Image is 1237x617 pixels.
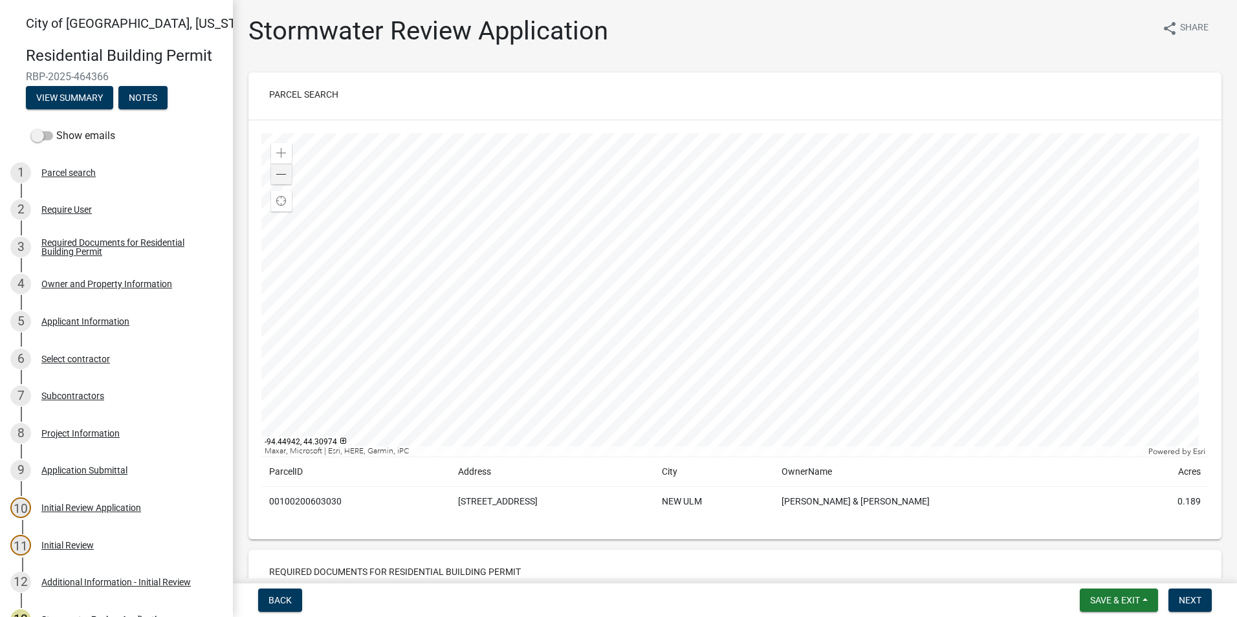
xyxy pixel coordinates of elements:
[41,354,110,363] div: Select contractor
[26,86,113,109] button: View Summary
[10,535,31,556] div: 11
[1090,595,1140,605] span: Save & Exit
[31,128,115,144] label: Show emails
[10,162,31,183] div: 1
[248,16,608,47] h1: Stormwater Review Application
[1180,21,1209,36] span: Share
[259,560,531,583] button: Required Documents for Residential Building Permit
[118,86,168,109] button: Notes
[10,311,31,332] div: 5
[271,191,292,211] div: Find my location
[10,349,31,369] div: 6
[654,457,774,487] td: City
[41,429,120,438] div: Project Information
[774,457,1125,487] td: OwnerName
[258,589,302,612] button: Back
[10,460,31,481] div: 9
[261,446,1145,457] div: Maxar, Microsoft | Esri, HERE, Garmin, iPC
[41,317,129,326] div: Applicant Information
[268,595,292,605] span: Back
[10,497,31,518] div: 10
[1125,487,1209,517] td: 0.189
[1179,595,1201,605] span: Next
[271,143,292,164] div: Zoom in
[774,487,1125,517] td: [PERSON_NAME] & [PERSON_NAME]
[26,16,261,31] span: City of [GEOGRAPHIC_DATA], [US_STATE]
[118,93,168,103] wm-modal-confirm: Notes
[271,164,292,184] div: Zoom out
[26,47,223,65] h4: Residential Building Permit
[1080,589,1158,612] button: Save & Exit
[10,385,31,406] div: 7
[1193,447,1205,456] a: Esri
[10,572,31,592] div: 12
[10,274,31,294] div: 4
[1152,16,1219,41] button: shareShare
[41,168,96,177] div: Parcel search
[26,93,113,103] wm-modal-confirm: Summary
[261,457,450,487] td: ParcelID
[41,541,94,550] div: Initial Review
[1168,589,1212,612] button: Next
[10,199,31,220] div: 2
[1125,457,1209,487] td: Acres
[41,205,92,214] div: Require User
[1162,21,1177,36] i: share
[450,457,655,487] td: Address
[10,423,31,444] div: 8
[261,487,450,517] td: 00100200603030
[41,578,191,587] div: Additional Information - Initial Review
[259,83,349,106] button: Parcel search
[10,237,31,257] div: 3
[41,503,141,512] div: Initial Review Application
[41,391,104,400] div: Subcontractors
[654,487,774,517] td: NEW ULM
[1145,446,1209,457] div: Powered by
[450,487,655,517] td: [STREET_ADDRESS]
[26,70,207,83] span: RBP-2025-464366
[41,279,172,288] div: Owner and Property Information
[41,466,127,475] div: Application Submittal
[41,238,212,256] div: Required Documents for Residential Building Permit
